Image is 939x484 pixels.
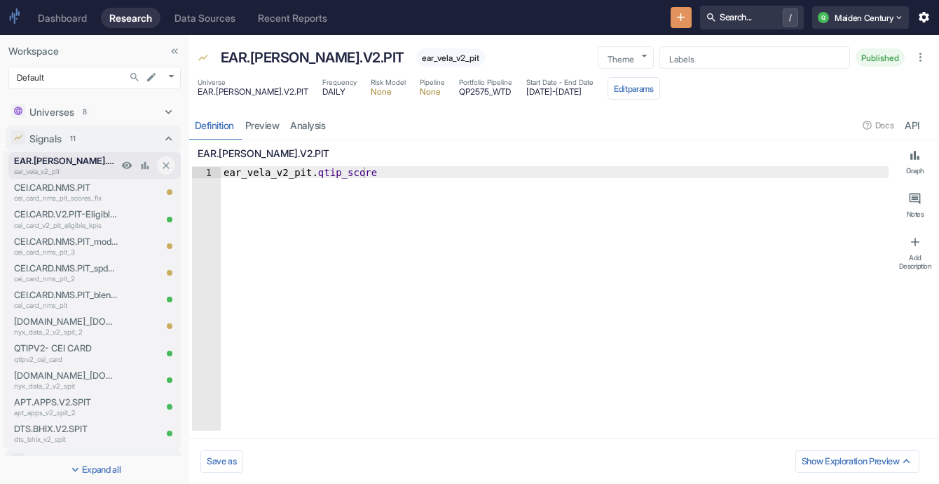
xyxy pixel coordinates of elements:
p: Workspace [8,43,181,58]
div: Data Sources15 [6,448,181,473]
span: Frequency [322,77,357,88]
a: DTS.BHIX.V2.SPITdts_bhix_v2_spit [14,422,118,445]
span: None [420,88,445,96]
p: EAR.[PERSON_NAME].V2.PIT [14,154,118,168]
span: ear_vela_v2_pit [416,53,485,63]
div: Research [109,12,152,24]
p: [DOMAIN_NAME]_[DOMAIN_NAME] [14,315,118,328]
div: Data Sources [174,12,235,24]
button: Editparams [608,77,660,100]
p: Data Sources [29,454,90,469]
div: Add Description [897,253,933,271]
a: preview [240,111,285,140]
p: cei_card_nms_pit_scores_fix [14,193,118,203]
span: Published [856,53,905,63]
p: cei_card_nms_pit [14,300,118,311]
div: API [905,119,920,132]
a: QTIPV2- CEI CARDqtipv2_cei_card [14,342,118,364]
a: EAR.[PERSON_NAME].V2.PITear_vela_v2_pit [14,154,118,177]
p: CEI.CARD.NMS.PIT_spdeltascore [14,262,118,275]
span: Portfolio Pipeline [459,77,512,88]
p: [DOMAIN_NAME]_[DOMAIN_NAME] [14,369,118,382]
button: Search.../ [700,6,804,29]
div: Definition [195,119,234,132]
p: ear_vela_v2_pit [14,166,118,177]
button: Notes [894,187,936,224]
a: CEI.CARD.NMS.PIT_modelweighteddeltascorecei_card_nms_pit_3 [14,235,118,257]
p: DTS.BHIX.V2.SPIT [14,422,118,436]
button: QMaiden Century [812,6,909,29]
a: CEI.CARD.V2.PIT-Eligible-KPIscei_card_v2_pit_eligible_kpis [14,208,118,230]
p: cei_card_v2_pit_eligible_kpis [14,220,118,231]
span: DAILY [322,88,357,96]
div: Default [8,67,181,89]
p: QTIPV2- CEI CARD [14,342,118,355]
a: [DOMAIN_NAME]_[DOMAIN_NAME]nyx_data_2_v2_spit [14,369,118,391]
span: 11 [65,133,81,144]
p: Signals [29,131,62,146]
a: Recent Reports [249,8,336,28]
button: Docs [858,114,899,137]
svg: Close item [160,160,172,171]
p: EAR.[PERSON_NAME].V2.PIT [221,47,404,68]
a: CEI.CARD.NMS.PIT_spdeltascorecei_card_nms_pit_2 [14,262,118,284]
p: nyx_data_2_v2_spit [14,381,118,391]
a: Dashboard [29,8,95,28]
button: Save as [200,450,243,473]
p: cei_card_nms_pit_2 [14,274,118,284]
span: 15 [94,456,111,466]
span: [DATE] - [DATE] [526,88,594,96]
a: View Analysis [136,156,154,175]
span: QP2575_WTD [459,88,512,96]
span: None [371,88,406,96]
p: CEI.CARD.NMS.PIT [14,181,118,194]
button: Search... [125,68,144,86]
div: Recent Reports [258,12,327,24]
a: analysis [285,111,331,140]
button: Close item [157,156,175,175]
button: Collapse Sidebar [165,42,184,60]
a: CEI.CARD.NMS.PIT_blendeddeltascorecei_card_nms_pit [14,288,118,311]
a: [DOMAIN_NAME]_[DOMAIN_NAME]nyx_data_2_v2_spit_2 [14,315,118,337]
a: CEI.CARD.NMS.PITcei_card_nms_pit_scores_fix [14,181,118,203]
p: EAR.[PERSON_NAME].V2.PIT [198,146,883,161]
a: Research [101,8,160,28]
span: EAR.[PERSON_NAME].V2.PIT [198,88,308,96]
div: Signals11 [6,126,181,151]
p: cei_card_nms_pit_3 [14,247,118,257]
p: dts_bhix_v2_spit [14,434,118,445]
p: CEI.CARD.V2.PIT-Eligible-KPIs [14,208,118,221]
p: Universes [29,105,74,119]
button: edit [142,68,160,86]
a: APT.APPS.V2.SPITapt_apps_v2_spit_2 [14,396,118,418]
p: nyx_data_2_v2_spit_2 [14,327,118,337]
button: Expand all [3,459,186,481]
div: EAR.[PERSON_NAME].V2.PIT [217,43,408,72]
div: resource tabs [189,111,939,140]
span: Start Date - End Date [526,77,594,88]
button: Show Exploration Preview [795,450,919,473]
p: apt_apps_v2_spit_2 [14,408,118,418]
div: 1 [192,167,221,178]
p: qtipv2_cei_card [14,354,118,365]
div: Dashboard [38,12,87,24]
p: APT.APPS.V2.SPIT [14,396,118,409]
span: Signal [198,52,209,66]
button: New Resource [671,7,692,29]
div: Q [818,12,829,23]
span: Universe [198,77,308,88]
p: CEI.CARD.NMS.PIT_blendeddeltascore [14,288,118,302]
p: CEI.CARD.NMS.PIT_modelweighteddeltascore [14,235,118,248]
span: Pipeline [420,77,445,88]
a: Data Sources [166,8,244,28]
a: View Preview [118,156,136,175]
span: 8 [78,107,92,117]
div: Universes8 [6,99,181,124]
button: Graph [894,143,936,181]
span: Risk Model [371,77,406,88]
